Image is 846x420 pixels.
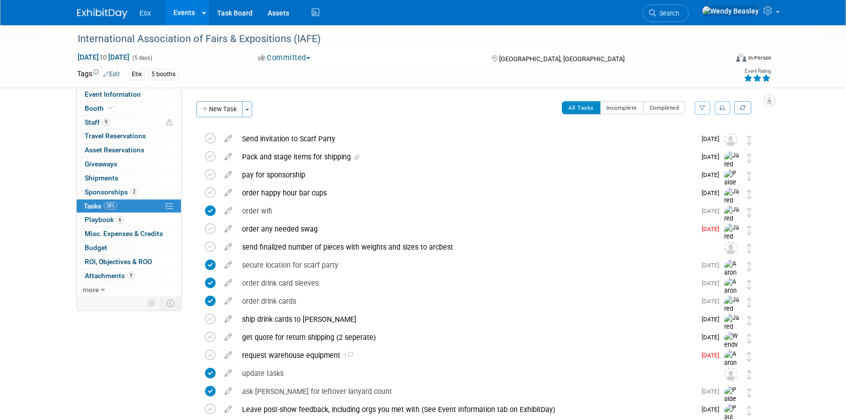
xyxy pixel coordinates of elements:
[702,135,724,142] span: [DATE]
[747,352,752,361] i: Move task
[220,369,237,378] a: edit
[85,188,138,196] span: Sponsorships
[702,388,724,395] span: [DATE]
[747,280,752,289] i: Move task
[724,205,739,241] img: Jared McEntire
[220,206,237,216] a: edit
[748,54,771,62] div: In-Person
[747,207,752,217] i: Move task
[237,184,696,201] div: order happy hour bar cups
[77,185,181,199] a: Sponsorships2
[724,314,739,349] img: Jared McEntire
[702,334,724,341] span: [DATE]
[747,262,752,271] i: Move task
[702,171,724,178] span: [DATE]
[85,174,118,182] span: Shipments
[220,351,237,360] a: edit
[99,53,108,61] span: to
[77,129,181,143] a: Travel Reservations
[130,188,138,195] span: 2
[83,286,99,294] span: more
[724,350,739,376] img: Aaron Bare
[196,101,243,117] button: New Task
[85,160,117,168] span: Giveaways
[600,101,644,114] button: Incomplete
[139,9,151,17] span: Etix
[237,311,696,328] div: ship drink cards to [PERSON_NAME]
[85,258,152,266] span: ROI, Objectives & ROO
[724,187,739,223] img: Jared McEntire
[237,329,696,346] div: get quote for return shipping (2 seperate)
[724,332,739,367] img: Wendy Beasley
[102,118,110,126] span: 9
[747,388,752,397] i: Move task
[702,189,724,196] span: [DATE]
[77,102,181,115] a: Booth
[77,269,181,283] a: Attachments9
[77,241,181,255] a: Budget
[220,387,237,396] a: edit
[220,333,237,342] a: edit
[237,221,696,238] div: order any needed swag
[220,243,237,252] a: edit
[220,279,237,288] a: edit
[103,71,120,78] a: Edit
[127,272,135,279] span: 9
[702,406,724,413] span: [DATE]
[131,55,152,61] span: (5 days)
[702,352,724,359] span: [DATE]
[220,297,237,306] a: edit
[747,406,752,415] i: Move task
[77,143,181,157] a: Asset Reservations
[85,118,110,126] span: Staff
[166,118,173,127] span: Potential Scheduling Conflict -- at least one attendee is tagged in another overlapping event.
[85,230,163,238] span: Misc. Expenses & Credits
[237,401,696,418] div: Leave post-show feedback, including orgs you met with (See Event Information tab on ExhibitDay)
[724,133,737,146] img: Unassigned
[85,244,107,252] span: Budget
[668,52,771,67] div: Event Format
[237,148,696,165] div: Pack and stage items for shipping
[104,202,117,209] span: 38%
[237,202,696,220] div: order wifi
[724,151,739,187] img: Jared McEntire
[702,316,724,323] span: [DATE]
[161,297,181,310] td: Toggle Event Tabs
[255,53,314,63] button: Committed
[747,316,752,325] i: Move task
[643,5,689,22] a: Search
[85,90,141,98] span: Event Information
[77,283,181,297] a: more
[85,216,124,224] span: Playbook
[77,69,120,80] td: Tags
[702,6,759,17] img: Wendy Beasley
[84,202,117,210] span: Tasks
[499,55,624,63] span: [GEOGRAPHIC_DATA], [GEOGRAPHIC_DATA]
[77,53,130,62] span: [DATE] [DATE]
[237,130,696,147] div: Send invitation to Scarf Party
[237,257,696,274] div: secure location for scarf party
[702,226,724,233] span: [DATE]
[220,225,237,234] a: edit
[85,132,146,140] span: Travel Reservations
[724,169,739,205] img: Paige Redden
[724,260,739,286] img: Aaron Bare
[237,293,696,310] div: order drink cards
[220,188,237,197] a: edit
[220,134,237,143] a: edit
[702,207,724,215] span: [DATE]
[77,227,181,241] a: Misc. Expenses & Credits
[747,298,752,307] i: Move task
[85,272,135,280] span: Attachments
[108,105,113,111] i: Booth reservation complete
[340,353,353,359] span: 1
[77,157,181,171] a: Giveaways
[702,262,724,269] span: [DATE]
[116,216,124,224] span: 6
[77,199,181,213] a: Tasks38%
[129,69,145,80] div: Etix
[747,226,752,235] i: Move task
[237,166,696,183] div: pay for sponsorship
[143,297,161,310] td: Personalize Event Tab Strip
[562,101,600,114] button: All Tasks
